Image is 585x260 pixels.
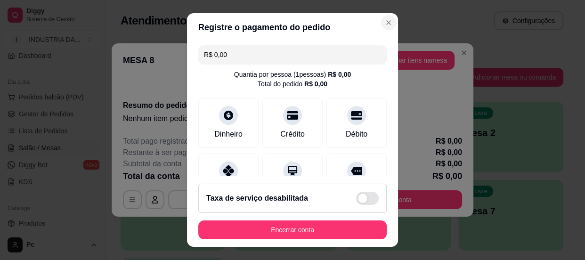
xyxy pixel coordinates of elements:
input: Ex.: hambúrguer de cordeiro [204,45,381,64]
div: Dinheiro [214,129,243,140]
div: Débito [346,129,367,140]
div: Crédito [280,129,305,140]
header: Registre o pagamento do pedido [187,13,398,41]
div: R$ 0,00 [328,70,351,79]
div: R$ 0,00 [304,79,327,89]
div: Quantia por pessoa ( 1 pessoas) [234,70,351,79]
button: Close [381,15,396,30]
div: Total do pedido [258,79,327,89]
h2: Taxa de serviço desabilitada [206,193,308,204]
button: Encerrar conta [198,220,387,239]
